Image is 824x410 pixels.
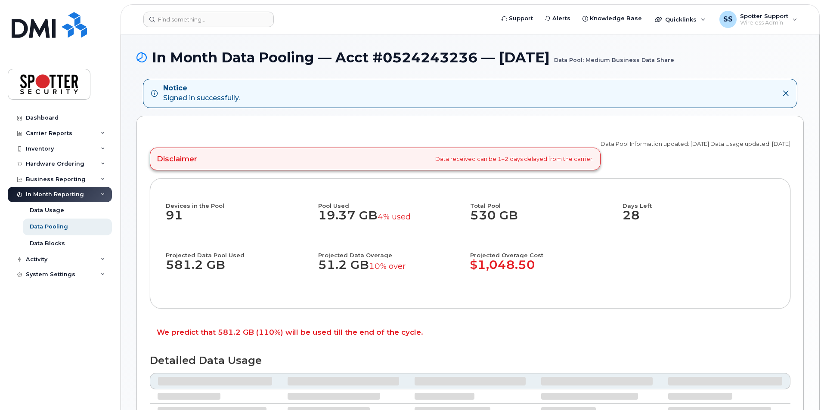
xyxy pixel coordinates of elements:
[166,194,318,209] h4: Devices in the Pool
[163,83,240,103] div: Signed in successfully.
[470,194,615,209] h4: Total Pool
[166,258,310,281] dd: 581.2 GB
[136,50,804,65] h1: In Month Data Pooling — Acct #0524243236 — [DATE]
[318,258,463,281] dd: 51.2 GB
[369,261,406,271] small: 10% over
[150,148,601,170] div: Data received can be 1–2 days delayed from the carrier.
[157,329,784,336] p: We predict that 581.2 GB (110%) will be used till the end of the cycle.
[378,212,411,222] small: 4% used
[318,194,463,209] h4: Pool Used
[163,83,240,93] strong: Notice
[470,258,623,281] dd: $1,048.50
[157,154,197,163] h4: Disclaimer
[318,209,463,231] dd: 19.37 GB
[318,244,463,258] h4: Projected Data Overage
[623,194,775,209] h4: Days Left
[470,209,615,231] dd: 530 GB
[601,140,790,148] p: Data Pool Information updated: [DATE] Data Usage updated: [DATE]
[470,244,623,258] h4: Projected Overage Cost
[166,209,318,231] dd: 91
[166,244,310,258] h4: Projected Data Pool Used
[150,355,790,366] h1: Detailed Data Usage
[623,209,775,231] dd: 28
[554,50,674,63] small: Data Pool: Medium Business Data Share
